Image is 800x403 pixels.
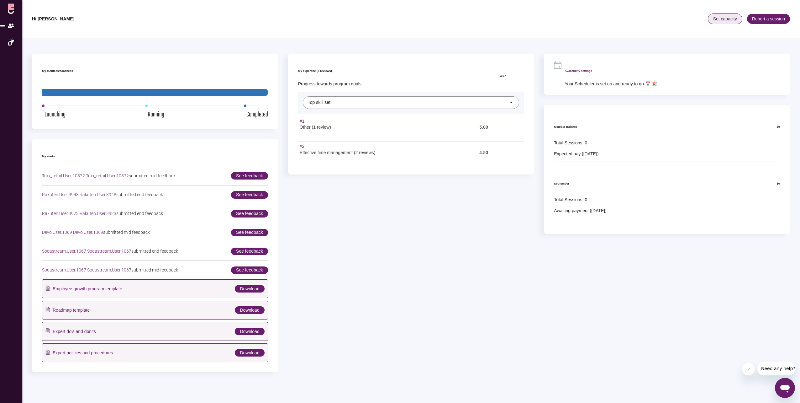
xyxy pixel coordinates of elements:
[42,267,178,273] div: submitted mid feedback
[42,68,268,74] h6: My mentees/coachees
[757,362,795,375] iframe: Message from company
[747,14,790,24] button: Report a session
[235,286,264,291] a: Download
[42,173,129,178] span: trax_retail.user.10872 trax_retail.user.10872
[300,143,322,150] div: #2
[235,329,264,334] a: Download
[42,249,131,254] span: sodastream.user.1067 sodastream.user.1067
[231,229,268,236] button: See feedback
[45,349,113,357] div: Expert policies and procedures
[231,172,268,180] button: See feedback
[777,181,780,187] h6: $0
[565,81,657,87] div: Your Scheduler is set up and ready to go 📅 🎉
[298,81,479,87] p: Progress towards program goals
[4,4,38,9] span: Need any help?
[300,150,376,155] span: Effective time management (2 reviews)
[554,140,780,146] div: Total Sessions: 0
[554,151,780,157] div: Expected pay ([DATE])
[554,124,577,130] h6: October Balance
[231,266,268,274] button: See feedback
[45,307,90,314] div: Roadmap template
[308,100,330,105] span: Top skill set
[708,14,742,24] button: Set capacity
[777,124,780,130] h6: $0
[148,113,164,119] span: Running
[42,211,163,217] div: submitted end feedback
[235,306,264,314] button: Download
[42,192,163,198] div: submitted end feedback
[231,191,268,199] button: See feedback
[235,308,264,313] a: Download
[42,153,268,160] h6: My alerts
[45,285,122,293] div: Employee growth program template
[32,16,74,22] h4: Hi [PERSON_NAME]
[42,192,116,197] span: rakuten.user.3948 rakuten.user.3948
[479,150,488,155] span: 4.50
[231,210,268,218] button: See feedback
[300,118,322,125] div: #1
[231,248,268,255] button: See feedback
[42,173,176,179] div: submitted mid feedback
[246,113,268,119] span: Completed
[554,181,569,187] h6: September
[300,125,331,130] span: Other (1 review)
[235,285,264,293] button: Download
[554,197,780,203] div: Total Sessions: 0
[235,350,264,355] a: Download
[775,378,795,398] iframe: Button to launch messaging window
[42,211,116,216] span: rakuten.user.3923 rakuten.user.3923
[479,125,488,130] span: 5.00
[42,248,178,255] div: submitted end feedback
[500,73,506,79] h6: 4.67
[42,229,150,236] div: submitted mid feedback
[235,349,264,357] button: Download
[42,230,103,235] span: devo.user.1369 devo.user.1369
[565,68,657,74] h6: Availability settings
[554,208,780,214] div: Awaiting payment ([DATE])
[45,328,96,336] div: Expert do's and don'ts
[742,363,755,375] iframe: Close message
[42,267,131,272] span: sodastream.user.1067 sodastream.user.1067
[298,68,479,74] h6: My expertise (3 reviews)
[235,328,264,335] button: Download
[45,113,66,119] span: Launching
